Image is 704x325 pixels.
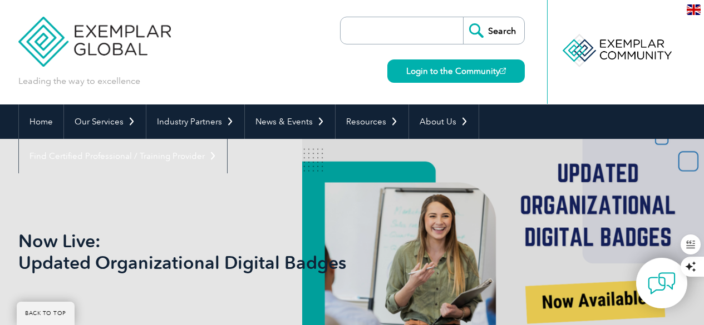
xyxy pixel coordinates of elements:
a: Find Certified Professional / Training Provider [19,139,227,173]
a: Resources [336,104,408,139]
img: contact-chat.png [648,269,676,297]
a: Home [19,104,63,139]
p: Leading the way to excellence [18,75,140,87]
input: Search [463,17,524,44]
a: Industry Partners [146,104,244,139]
a: Login to the Community [387,59,525,83]
img: open_square.png [500,68,506,74]
a: Our Services [64,104,146,139]
img: en [687,4,701,15]
a: About Us [409,104,479,139]
a: News & Events [245,104,335,139]
h1: Now Live: Updated Organizational Digital Badges [18,230,446,273]
a: BACK TO TOP [17,302,75,325]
